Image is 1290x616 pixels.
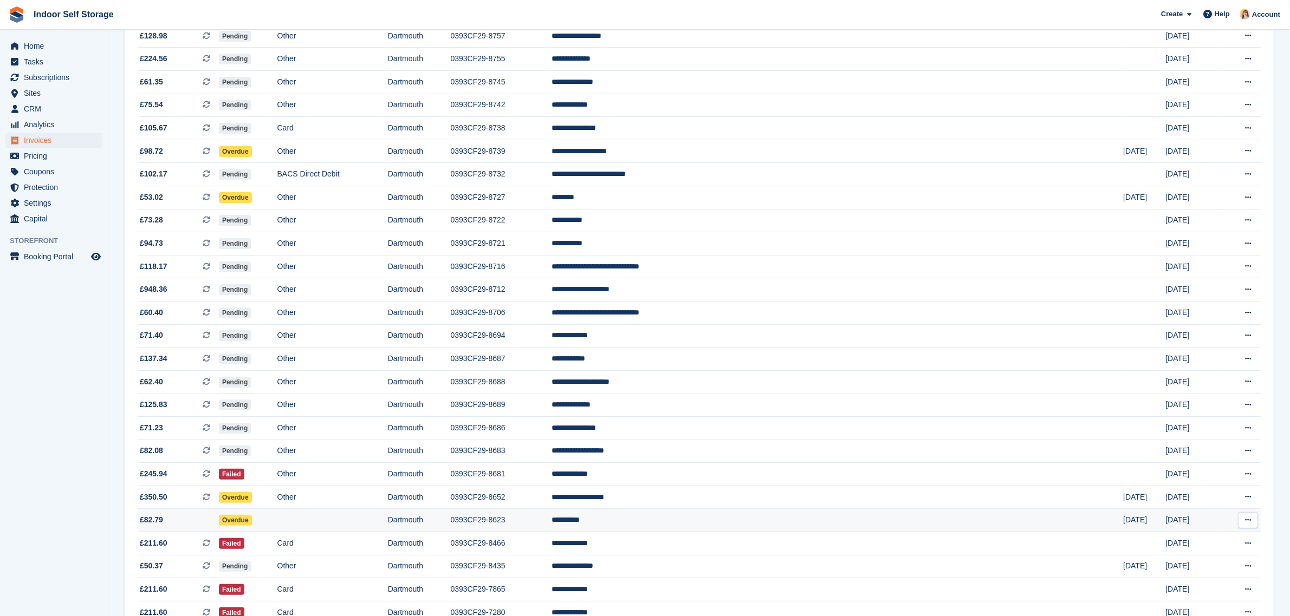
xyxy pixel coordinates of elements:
td: Dartmouth [388,71,451,94]
td: [DATE] [1165,186,1220,209]
td: Card [277,532,388,555]
span: Home [24,38,89,54]
td: [DATE] [1165,48,1220,71]
td: Dartmouth [388,532,451,555]
td: 0393CF29-8681 [451,463,552,486]
td: 0393CF29-8732 [451,163,552,186]
span: Overdue [219,192,252,203]
span: Help [1215,9,1230,19]
td: 0393CF29-8738 [451,117,552,140]
td: Dartmouth [388,324,451,348]
td: 0393CF29-8683 [451,440,552,463]
td: Other [277,555,388,578]
span: Pending [219,77,251,88]
span: Pending [219,123,251,134]
a: menu [5,133,102,148]
td: 0393CF29-8757 [451,24,552,48]
td: 0393CF29-8739 [451,140,552,163]
span: Overdue [219,515,252,526]
td: [DATE] [1165,463,1220,486]
a: menu [5,70,102,85]
td: Other [277,416,388,440]
span: Failed [219,469,244,480]
td: 0393CF29-8694 [451,324,552,348]
td: Other [277,370,388,394]
span: Pending [219,307,251,318]
td: Dartmouth [388,509,451,532]
td: Other [277,440,388,463]
td: [DATE] [1165,117,1220,140]
td: Dartmouth [388,370,451,394]
span: Account [1252,9,1280,20]
td: [DATE] [1165,440,1220,463]
a: menu [5,195,102,211]
img: Joanne Smith [1240,9,1250,19]
td: 0393CF29-8687 [451,348,552,371]
span: £94.73 [140,238,163,249]
span: £211.60 [140,584,167,595]
td: [DATE] [1165,555,1220,578]
td: Other [277,140,388,163]
td: Dartmouth [388,348,451,371]
td: Dartmouth [388,186,451,209]
span: Pending [219,54,251,64]
td: Other [277,71,388,94]
span: Failed [219,584,244,595]
td: Dartmouth [388,302,451,325]
span: Storefront [10,235,108,246]
td: 0393CF29-8652 [451,486,552,509]
span: £71.40 [140,330,163,341]
td: Dartmouth [388,416,451,440]
a: menu [5,164,102,179]
span: Pending [219,169,251,180]
td: [DATE] [1165,486,1220,509]
a: menu [5,38,102,54]
span: Pending [219,445,251,456]
td: Dartmouth [388,232,451,255]
a: Preview store [89,250,102,263]
td: Other [277,278,388,302]
td: [DATE] [1165,532,1220,555]
span: Pricing [24,148,89,163]
span: Overdue [219,492,252,503]
td: Dartmouth [388,117,451,140]
a: menu [5,117,102,132]
td: Other [277,486,388,509]
td: 0393CF29-8689 [451,394,552,417]
a: menu [5,249,102,264]
td: Other [277,324,388,348]
td: [DATE] [1165,578,1220,601]
span: £224.56 [140,53,167,64]
span: £245.94 [140,468,167,480]
td: Other [277,394,388,417]
td: 0393CF29-8623 [451,509,552,532]
td: [DATE] [1165,509,1220,532]
td: 0393CF29-8686 [451,416,552,440]
span: £125.83 [140,399,167,410]
td: 0393CF29-8466 [451,532,552,555]
span: £62.40 [140,376,163,388]
span: Invoices [24,133,89,148]
td: Dartmouth [388,278,451,302]
td: 0393CF29-8727 [451,186,552,209]
span: Pending [219,238,251,249]
td: Dartmouth [388,48,451,71]
span: £60.40 [140,307,163,318]
td: [DATE] [1165,71,1220,94]
td: Other [277,463,388,486]
td: Card [277,117,388,140]
img: stora-icon-8386f47178a22dfd0bd8f6a31ec36ba5ce8667c1dd55bd0f319d3a0aa187defe.svg [9,6,25,23]
a: menu [5,148,102,163]
td: [DATE] [1165,209,1220,232]
td: Dartmouth [388,24,451,48]
td: 0393CF29-7865 [451,578,552,601]
td: 0393CF29-8721 [451,232,552,255]
span: Pending [219,399,251,410]
td: Card [277,578,388,601]
td: [DATE] [1165,394,1220,417]
td: 0393CF29-8688 [451,370,552,394]
td: [DATE] [1165,94,1220,117]
span: Failed [219,538,244,549]
a: Indoor Self Storage [29,5,118,23]
span: Overdue [219,146,252,157]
